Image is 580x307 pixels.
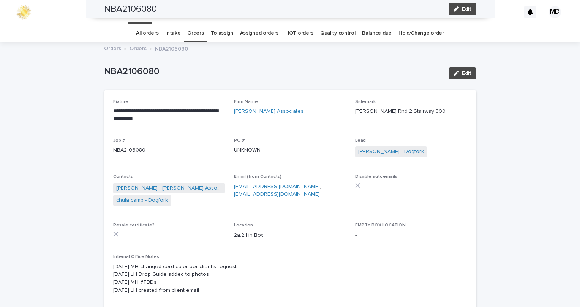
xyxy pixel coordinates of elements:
[165,24,180,42] a: Intake
[355,138,366,143] span: Lead
[234,183,346,199] p: ,
[398,24,444,42] a: Hold/Change order
[211,24,233,42] a: To assign
[113,255,159,259] span: Internal Office Notes
[234,100,258,104] span: Firm Name
[549,6,561,18] div: MD
[113,223,155,228] span: Resale certificate?
[355,108,467,116] p: [PERSON_NAME] Rnd 2 Stairway 300
[130,44,147,52] a: Orders
[234,146,346,154] p: UNKNOWN
[234,108,303,116] a: [PERSON_NAME] Associates
[234,174,281,179] span: Email (from Contacts)
[113,263,467,294] p: [DATE] MH changed cord color per client's request [DATE] LH Drop Guide added to photos [DATE] MH ...
[104,66,443,77] p: NBA2106080
[462,71,471,76] span: Edit
[104,44,121,52] a: Orders
[358,148,424,156] a: [PERSON_NAME] - Dogfork
[362,24,392,42] a: Balance due
[15,5,32,20] img: 0ffKfDbyRa2Iv8hnaAqg
[116,196,168,204] a: chula camp - Dogfork
[113,146,225,154] p: NBA2106080
[234,138,245,143] span: PO #
[320,24,355,42] a: Quality control
[234,184,320,189] a: [EMAIL_ADDRESS][DOMAIN_NAME]
[285,24,313,42] a: HOT orders
[187,24,204,42] a: Orders
[234,223,253,228] span: Location
[355,100,376,104] span: Sidemark
[234,231,346,239] p: 2a.2.1 in Box
[355,174,397,179] span: Disable autoemails
[136,24,158,42] a: All orders
[449,67,476,79] button: Edit
[116,184,222,192] a: [PERSON_NAME] - [PERSON_NAME] Associates
[113,174,133,179] span: Contacts
[113,100,128,104] span: Fixture
[113,138,125,143] span: Job #
[234,191,320,197] a: [EMAIL_ADDRESS][DOMAIN_NAME]
[355,231,467,239] p: -
[155,44,188,52] p: NBA2106080
[240,24,278,42] a: Assigned orders
[355,223,406,228] span: EMPTY BOX LOCATION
